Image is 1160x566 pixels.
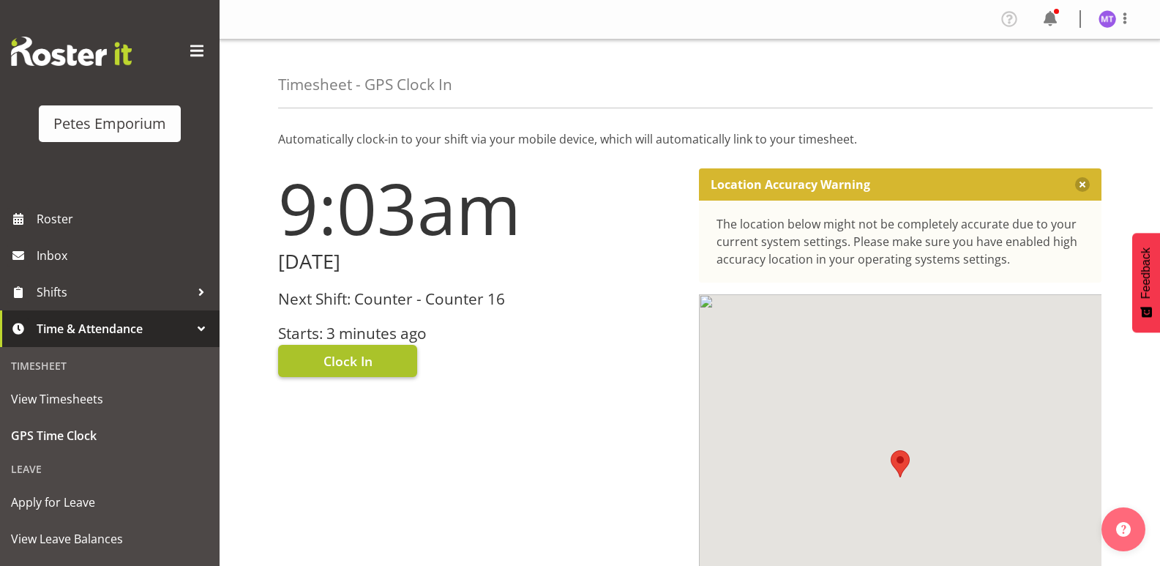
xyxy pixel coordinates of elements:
[323,351,373,370] span: Clock In
[1116,522,1131,537] img: help-xxl-2.png
[11,388,209,410] span: View Timesheets
[53,113,166,135] div: Petes Emporium
[37,318,190,340] span: Time & Attendance
[278,130,1101,148] p: Automatically clock-in to your shift via your mobile device, which will automatically link to you...
[4,351,216,381] div: Timesheet
[11,37,132,66] img: Rosterit website logo
[1140,247,1153,299] span: Feedback
[1132,233,1160,332] button: Feedback - Show survey
[4,454,216,484] div: Leave
[711,177,870,192] p: Location Accuracy Warning
[1075,177,1090,192] button: Close message
[37,281,190,303] span: Shifts
[4,417,216,454] a: GPS Time Clock
[278,345,417,377] button: Clock In
[4,484,216,521] a: Apply for Leave
[4,521,216,557] a: View Leave Balances
[11,491,209,513] span: Apply for Leave
[37,245,212,267] span: Inbox
[11,425,209,447] span: GPS Time Clock
[4,381,216,417] a: View Timesheets
[37,208,212,230] span: Roster
[278,76,452,93] h4: Timesheet - GPS Clock In
[278,325,681,342] h3: Starts: 3 minutes ago
[11,528,209,550] span: View Leave Balances
[1099,10,1116,28] img: mya-taupawa-birkhead5814.jpg
[278,250,681,273] h2: [DATE]
[278,168,681,247] h1: 9:03am
[716,215,1085,268] div: The location below might not be completely accurate due to your current system settings. Please m...
[278,291,681,308] h3: Next Shift: Counter - Counter 16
